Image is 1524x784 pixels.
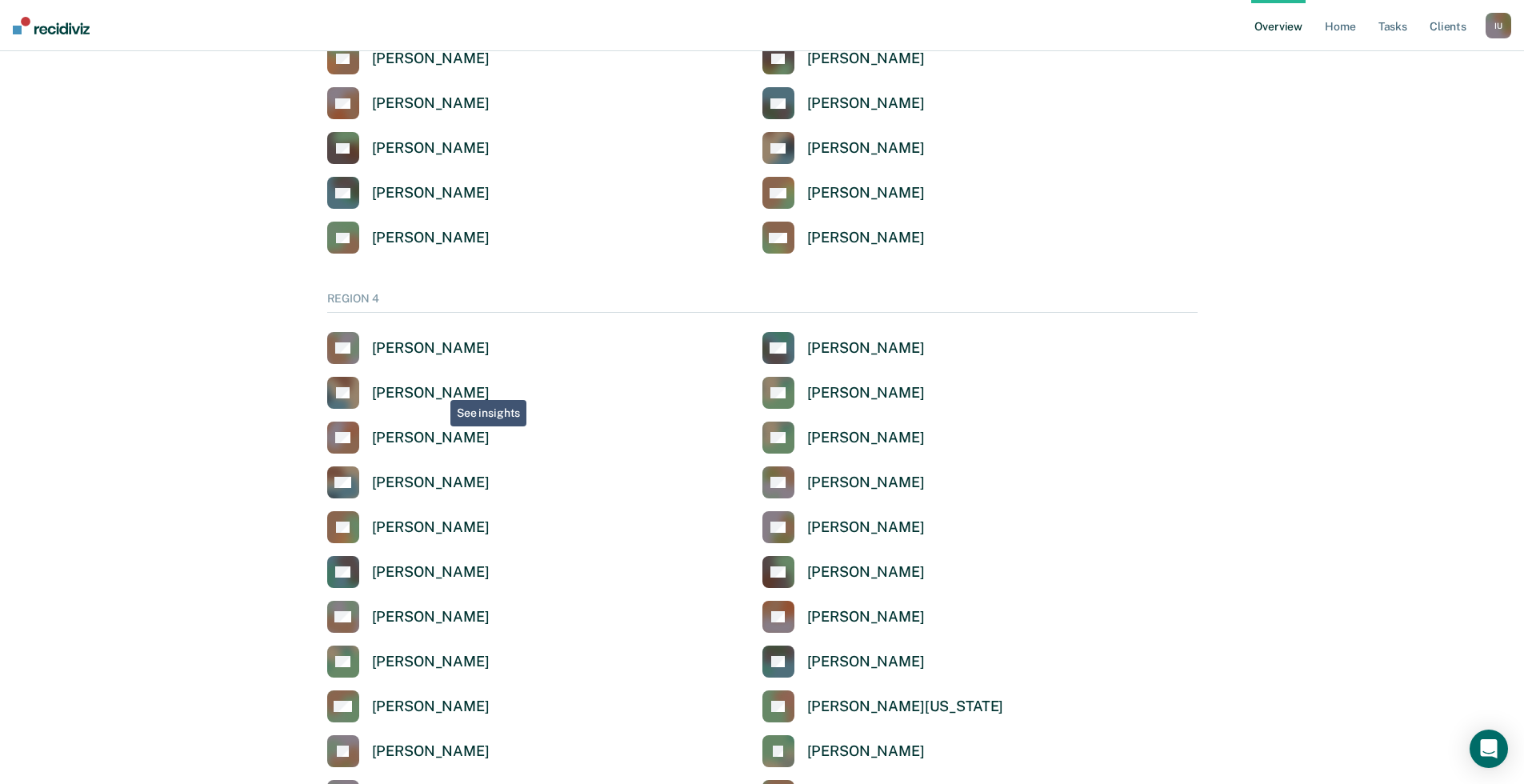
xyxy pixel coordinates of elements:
div: [PERSON_NAME] [372,50,490,68]
a: [PERSON_NAME] [762,601,925,633]
div: [PERSON_NAME] [372,742,490,761]
div: [PERSON_NAME] [372,94,490,113]
div: [PERSON_NAME] [372,518,490,537]
a: [PERSON_NAME][US_STATE] [762,690,1004,722]
div: [PERSON_NAME] [807,139,925,158]
div: [PERSON_NAME] [807,742,925,761]
a: [PERSON_NAME] [762,377,925,409]
a: [PERSON_NAME] [327,132,490,164]
div: [PERSON_NAME] [807,229,925,247]
a: [PERSON_NAME] [327,222,490,254]
div: Open Intercom Messenger [1470,730,1508,768]
div: I U [1486,13,1511,38]
a: [PERSON_NAME] [327,556,490,588]
a: [PERSON_NAME] [762,42,925,74]
div: [PERSON_NAME] [372,339,490,358]
a: [PERSON_NAME] [762,177,925,209]
div: [PERSON_NAME] [807,608,925,626]
div: [PERSON_NAME] [807,339,925,358]
a: [PERSON_NAME] [327,735,490,767]
div: [PERSON_NAME] [807,184,925,202]
div: [PERSON_NAME] [807,429,925,447]
a: [PERSON_NAME] [762,422,925,454]
div: [PERSON_NAME] [807,563,925,582]
div: [PERSON_NAME] [372,474,490,492]
div: [PERSON_NAME] [372,229,490,247]
a: [PERSON_NAME] [762,87,925,119]
a: [PERSON_NAME] [762,332,925,364]
a: [PERSON_NAME] [327,177,490,209]
div: [PERSON_NAME] [807,50,925,68]
a: [PERSON_NAME] [327,511,490,543]
div: [PERSON_NAME] [372,698,490,716]
div: [PERSON_NAME] [807,653,925,671]
a: [PERSON_NAME] [327,646,490,678]
a: [PERSON_NAME] [327,690,490,722]
div: [PERSON_NAME] [807,518,925,537]
button: IU [1486,13,1511,38]
a: [PERSON_NAME] [762,556,925,588]
a: [PERSON_NAME] [762,132,925,164]
a: [PERSON_NAME] [327,42,490,74]
div: [PERSON_NAME] [807,384,925,402]
a: [PERSON_NAME] [327,332,490,364]
a: [PERSON_NAME] [762,511,925,543]
div: [PERSON_NAME] [372,608,490,626]
div: [PERSON_NAME] [807,94,925,113]
div: [PERSON_NAME][US_STATE] [807,698,1004,716]
div: [PERSON_NAME] [372,139,490,158]
div: [PERSON_NAME] [372,429,490,447]
div: [PERSON_NAME] [807,474,925,492]
div: [PERSON_NAME] [372,384,490,402]
div: REGION 4 [327,292,1198,313]
div: [PERSON_NAME] [372,563,490,582]
a: [PERSON_NAME] [762,466,925,498]
div: [PERSON_NAME] [372,184,490,202]
a: [PERSON_NAME] [762,222,925,254]
a: [PERSON_NAME] [327,377,490,409]
a: [PERSON_NAME] [327,422,490,454]
div: [PERSON_NAME] [372,653,490,671]
a: [PERSON_NAME] [327,466,490,498]
a: [PERSON_NAME] [762,646,925,678]
a: [PERSON_NAME] [327,87,490,119]
a: [PERSON_NAME] [327,601,490,633]
a: [PERSON_NAME] [762,735,925,767]
img: Recidiviz [13,17,90,34]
